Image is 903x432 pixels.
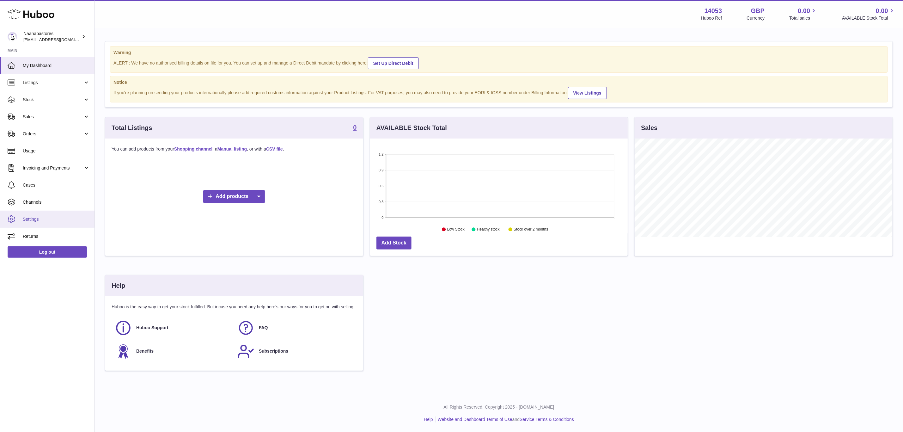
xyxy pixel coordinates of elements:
span: Listings [23,80,83,86]
a: Log out [8,246,87,258]
a: Huboo Support [115,319,231,336]
span: Settings [23,216,90,222]
span: Total sales [789,15,817,21]
strong: 14053 [705,7,722,15]
span: Huboo Support [136,325,168,331]
a: Website and Dashboard Terms of Use [438,417,512,422]
p: You can add products from your , a , or with a . [112,146,357,152]
span: Stock [23,97,83,103]
h3: AVAILABLE Stock Total [376,124,447,132]
h3: Help [112,281,125,290]
span: Invoicing and Payments [23,165,83,171]
a: 0.00 AVAILABLE Stock Total [842,7,895,21]
span: FAQ [259,325,268,331]
a: Set Up Direct Debit [368,57,419,69]
h3: Sales [641,124,657,132]
span: Benefits [136,348,154,354]
text: Low Stock [447,227,465,232]
a: Shopping channel [174,146,212,151]
span: Cases [23,182,90,188]
a: Add products [203,190,265,203]
text: Stock over 2 months [514,227,548,232]
div: If you're planning on sending your products internationally please add required customs informati... [113,86,884,99]
a: Benefits [115,343,231,360]
text: 1.2 [379,152,383,156]
h3: Total Listings [112,124,152,132]
a: CSV file [266,146,283,151]
div: Naanabastores [23,31,80,43]
a: Add Stock [376,237,412,250]
div: Huboo Ref [701,15,722,21]
a: Manual listing [217,146,247,151]
strong: GBP [751,7,765,15]
p: Huboo is the easy way to get your stock fulfilled. But incase you need any help here's our ways f... [112,304,357,310]
img: internalAdmin-14053@internal.huboo.com [8,32,17,41]
text: 0.6 [379,184,383,188]
div: Currency [747,15,765,21]
li: and [436,417,574,423]
strong: Warning [113,50,884,56]
span: 0.00 [798,7,810,15]
text: 0.3 [379,200,383,204]
strong: Notice [113,79,884,85]
p: All Rights Reserved. Copyright 2025 - [DOMAIN_NAME] [100,404,898,410]
span: AVAILABLE Stock Total [842,15,895,21]
span: Usage [23,148,90,154]
a: FAQ [237,319,354,336]
span: 0.00 [876,7,888,15]
a: Subscriptions [237,343,354,360]
a: 0 [353,124,357,132]
text: Healthy stock [477,227,500,232]
span: Subscriptions [259,348,288,354]
text: 0 [381,216,383,219]
span: [EMAIL_ADDRESS][DOMAIN_NAME] [23,37,93,42]
strong: 0 [353,124,357,131]
span: Orders [23,131,83,137]
span: Returns [23,233,90,239]
text: 0.9 [379,168,383,172]
a: 0.00 Total sales [789,7,817,21]
a: Service Terms & Conditions [520,417,574,422]
a: Help [424,417,433,422]
span: My Dashboard [23,63,90,69]
span: Channels [23,199,90,205]
div: ALERT : We have no authorised billing details on file for you. You can set up and manage a Direct... [113,56,884,69]
span: Sales [23,114,83,120]
a: View Listings [568,87,607,99]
